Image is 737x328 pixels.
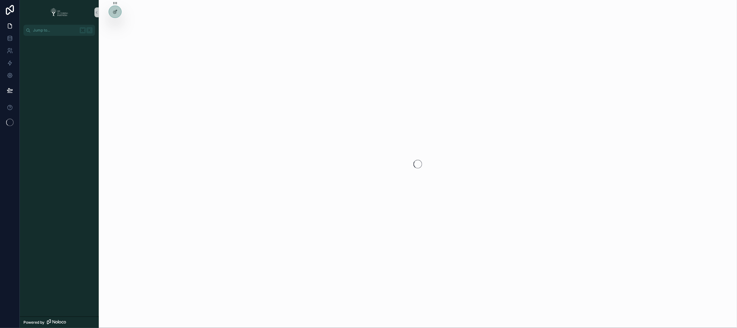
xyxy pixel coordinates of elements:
span: Powered by [23,320,44,325]
button: Jump to...K [23,25,95,36]
div: scrollable content [20,36,99,317]
span: Jump to... [33,28,77,33]
span: K [87,28,92,33]
img: App logo [48,7,70,17]
a: Powered by [20,317,99,328]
